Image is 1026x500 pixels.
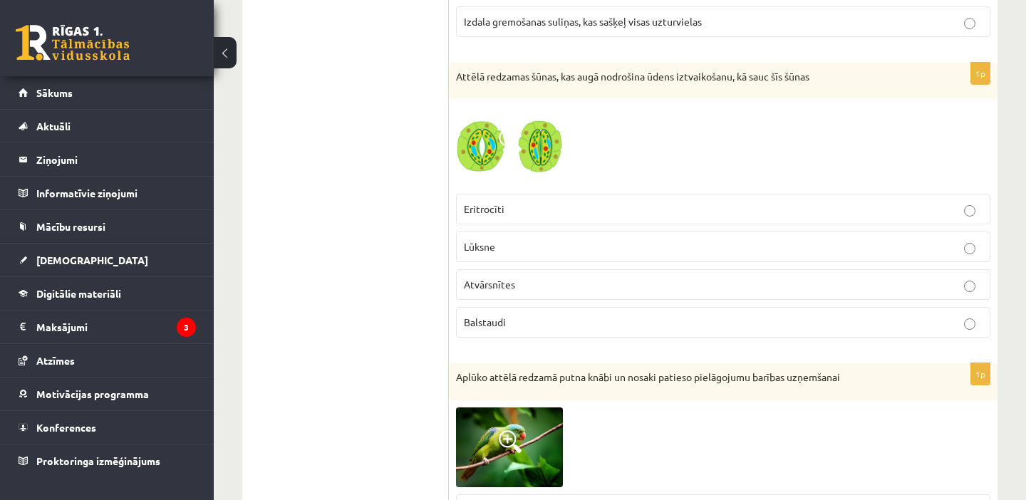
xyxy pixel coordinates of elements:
[970,363,990,385] p: 1p
[456,106,563,187] img: 1.png
[456,407,563,487] img: 1.jpg
[464,202,504,215] span: Eritrocīti
[19,177,196,209] a: Informatīvie ziņojumi
[19,210,196,243] a: Mācību resursi
[36,311,196,343] legend: Maksājumi
[19,311,196,343] a: Maksājumi3
[456,370,919,385] p: Aplūko attēlā redzamā putna knābi un nosaki patieso pielāgojumu barības uzņemšanai
[19,411,196,444] a: Konferences
[19,377,196,410] a: Motivācijas programma
[964,18,975,29] input: Izdala gremošanas suliņas, kas sašķeļ visas uzturvielas
[36,287,121,300] span: Digitālie materiāli
[36,143,196,176] legend: Ziņojumi
[177,318,196,337] i: 3
[36,387,149,400] span: Motivācijas programma
[464,316,506,328] span: Balstaudi
[36,454,160,467] span: Proktoringa izmēģinājums
[19,110,196,142] a: Aktuāli
[964,243,975,254] input: Lūksne
[964,318,975,330] input: Balstaudi
[36,254,148,266] span: [DEMOGRAPHIC_DATA]
[19,76,196,109] a: Sākums
[964,281,975,292] input: Atvārsnītes
[464,15,702,28] span: Izdala gremošanas suliņas, kas sašķeļ visas uzturvielas
[964,205,975,217] input: Eritrocīti
[36,177,196,209] legend: Informatīvie ziņojumi
[19,244,196,276] a: [DEMOGRAPHIC_DATA]
[19,444,196,477] a: Proktoringa izmēģinājums
[16,25,130,61] a: Rīgas 1. Tālmācības vidusskola
[19,277,196,310] a: Digitālie materiāli
[19,344,196,377] a: Atzīmes
[36,86,73,99] span: Sākums
[464,240,495,253] span: Lūksne
[36,421,96,434] span: Konferences
[36,354,75,367] span: Atzīmes
[19,143,196,176] a: Ziņojumi
[970,62,990,85] p: 1p
[456,70,919,84] p: Attēlā redzamas šūnas, kas augā nodrošina ūdens iztvaikošanu, kā sauc šīs šūnas
[36,120,71,132] span: Aktuāli
[464,278,515,291] span: Atvārsnītes
[36,220,105,233] span: Mācību resursi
